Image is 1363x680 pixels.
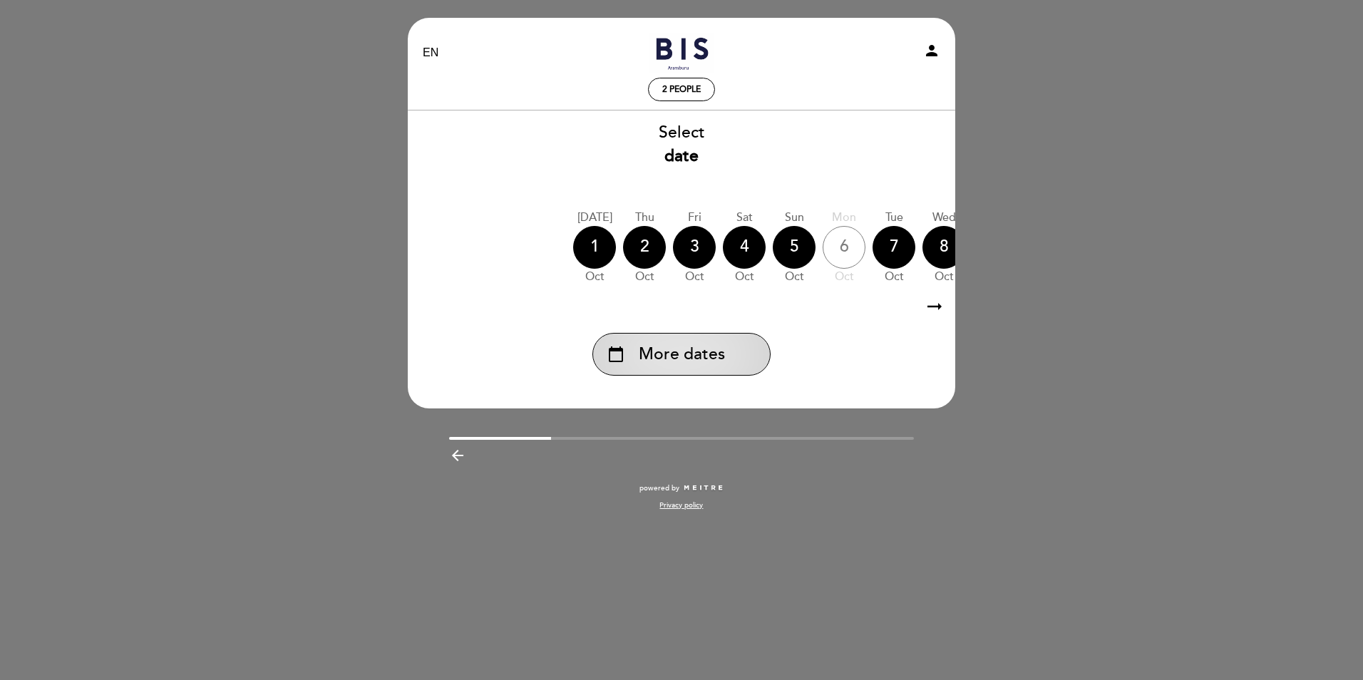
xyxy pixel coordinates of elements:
[823,269,865,285] div: Oct
[923,42,940,64] button: person
[922,210,965,226] div: Wed
[723,226,766,269] div: 4
[924,292,945,322] i: arrow_right_alt
[623,210,666,226] div: Thu
[639,483,679,493] span: powered by
[573,210,616,226] div: [DATE]
[873,210,915,226] div: Tue
[922,226,965,269] div: 8
[922,269,965,285] div: Oct
[773,226,816,269] div: 5
[673,226,716,269] div: 3
[673,269,716,285] div: Oct
[683,485,724,492] img: MEITRE
[873,226,915,269] div: 7
[673,210,716,226] div: Fri
[823,210,865,226] div: Mon
[723,210,766,226] div: Sat
[723,269,766,285] div: Oct
[662,84,701,95] span: 2 people
[659,500,703,510] a: Privacy policy
[592,34,771,73] a: Bis Bistro
[623,226,666,269] div: 2
[873,269,915,285] div: Oct
[573,269,616,285] div: Oct
[623,269,666,285] div: Oct
[923,42,940,59] i: person
[773,269,816,285] div: Oct
[573,226,616,269] div: 1
[449,447,466,464] i: arrow_backward
[407,121,956,168] div: Select
[823,226,865,269] div: 6
[639,343,725,366] span: More dates
[664,146,699,166] b: date
[639,483,724,493] a: powered by
[607,342,624,366] i: calendar_today
[773,210,816,226] div: Sun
